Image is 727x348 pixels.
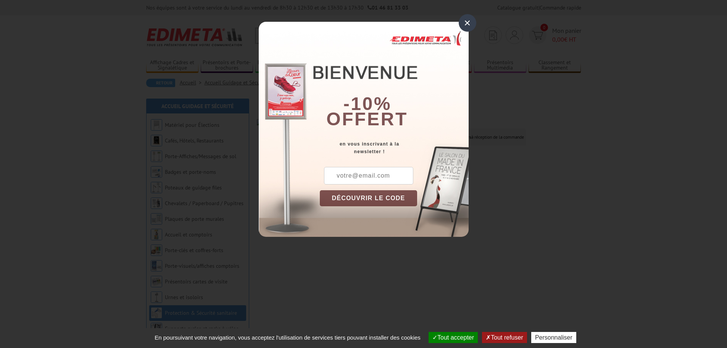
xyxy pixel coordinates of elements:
[324,167,413,185] input: votre@email.com
[459,14,476,32] div: ×
[429,332,478,343] button: Tout accepter
[320,140,469,155] div: en vous inscrivant à la newsletter !
[320,190,418,206] button: DÉCOUVRIR LE CODE
[326,109,408,129] font: offert
[343,94,392,114] b: -10%
[531,332,576,343] button: Personnaliser (fenêtre modale)
[151,334,424,341] span: En poursuivant votre navigation, vous acceptez l'utilisation de services tiers pouvant installer ...
[482,332,527,343] button: Tout refuser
